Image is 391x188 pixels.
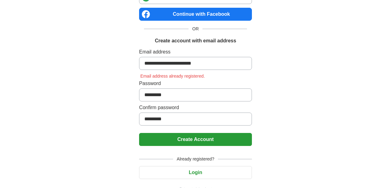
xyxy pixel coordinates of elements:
label: Confirm password [139,104,252,111]
h1: Create account with email address [155,37,236,45]
label: Password [139,80,252,87]
span: OR [189,26,202,32]
a: Login [139,170,252,175]
span: Already registered? [173,156,218,162]
span: Email address already registered. [139,74,206,79]
button: Create Account [139,133,252,146]
a: Continue with Facebook [139,8,252,21]
label: Email address [139,48,252,56]
button: Login [139,166,252,179]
